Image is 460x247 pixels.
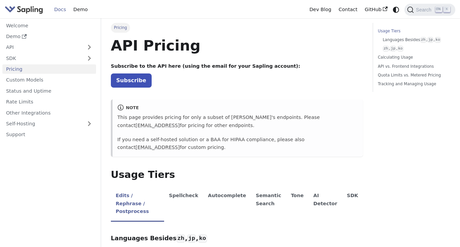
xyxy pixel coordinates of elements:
[251,187,286,222] li: Semantic Search
[117,114,358,130] p: This page provides pricing for only a subset of [PERSON_NAME]'s endpoints. Please contact for pri...
[443,6,450,12] kbd: K
[2,42,83,52] a: API
[414,7,435,12] span: Search
[378,63,448,70] a: API vs. Frontend Integrations
[308,187,342,222] li: AI Detector
[187,235,196,243] code: jp
[397,46,403,52] code: ko
[383,37,446,43] a: Languages Besideszh,jp,ko
[391,5,401,14] button: Switch between dark and light mode (currently system mode)
[177,235,185,243] code: zh
[383,46,389,52] code: zh
[435,37,441,43] code: ko
[135,145,180,150] a: [EMAIL_ADDRESS]
[5,5,43,14] img: Sapling.ai
[2,119,96,129] a: Self-Hosting
[378,28,448,34] a: Usage Tiers
[111,187,164,222] li: Edits / Rephrase / Postprocess
[427,37,433,43] code: jp
[420,37,426,43] code: zh
[111,235,363,242] h3: Languages Besides , ,
[111,169,363,181] h2: Usage Tiers
[2,108,96,118] a: Other Integrations
[342,187,363,222] li: SDK
[2,64,96,74] a: Pricing
[2,32,96,41] a: Demo
[306,4,335,15] a: Dev Blog
[2,21,96,30] a: Welcome
[164,187,203,222] li: Spellcheck
[383,45,446,52] a: zh,jp,ko
[286,187,309,222] li: Tone
[51,4,70,15] a: Docs
[198,235,207,243] code: ko
[361,4,391,15] a: GitHub
[111,36,363,55] h1: API Pricing
[2,97,96,107] a: Rate Limits
[378,54,448,61] a: Calculating Usage
[111,23,130,32] span: Pricing
[117,104,358,112] div: note
[2,53,83,63] a: SDK
[378,81,448,87] a: Tracking and Managing Usage
[390,46,396,52] code: jp
[2,86,96,96] a: Status and Uptime
[111,63,300,69] strong: Subscribe to the API here (using the email for your Sapling account):
[135,123,180,128] a: [EMAIL_ADDRESS]
[111,23,363,32] nav: Breadcrumbs
[335,4,361,15] a: Contact
[70,4,91,15] a: Demo
[111,73,152,87] a: Subscribe
[83,53,96,63] button: Expand sidebar category 'SDK'
[2,75,96,85] a: Custom Models
[203,187,251,222] li: Autocomplete
[378,72,448,79] a: Quota Limits vs. Metered Pricing
[117,136,358,152] p: If you need a self-hosted solution or a BAA for HIPAA compliance, please also contact for custom ...
[5,5,45,14] a: Sapling.ai
[404,4,455,16] button: Search (Ctrl+K)
[2,130,96,140] a: Support
[83,42,96,52] button: Expand sidebar category 'API'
